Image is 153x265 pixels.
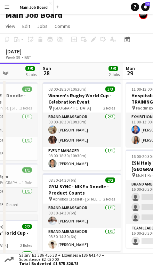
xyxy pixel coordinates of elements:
[37,23,48,29] span: Jobs
[43,65,51,71] span: Sun
[43,204,121,228] app-card-role: Brand Ambassador1/108:30-14:30 (6h)[PERSON_NAME]
[6,48,47,55] div: [DATE]
[43,147,121,171] app-card-role: Event Manager1/108:00-18:30 (10h30m)[PERSON_NAME]
[34,22,50,31] a: Jobs
[55,23,70,29] span: Comms
[3,22,18,31] a: View
[52,22,73,31] a: Comms
[22,224,32,229] span: 2/2
[6,10,63,20] h1: Main Job Board
[25,66,35,71] span: 5/5
[145,2,150,6] span: 13
[22,23,30,29] span: Edit
[105,86,115,92] span: 3/3
[103,196,115,202] span: 2 Roles
[108,66,118,71] span: 5/5
[14,0,54,14] button: Main Job Board
[24,55,31,60] div: BST
[26,72,37,77] div: 3 Jobs
[22,86,32,92] span: 2/2
[43,82,121,171] app-job-card: 08:00-18:30 (10h30m)3/3Women's Rugby World Cup - Celebration Event [GEOGRAPHIC_DATA]2 RolesBrand ...
[6,23,15,29] span: View
[48,86,87,92] span: 08:00-18:30 (10h30m)
[43,228,121,251] app-card-role: Brand Ambassador1/108:30-14:30 (6h)[PERSON_NAME]
[4,55,22,60] span: Week 39
[53,196,103,202] span: Aphobos CrossFit - [STREET_ADDRESS][PERSON_NAME][PERSON_NAME]
[19,22,33,31] a: Edit
[42,69,51,77] span: 28
[109,72,120,77] div: 2 Jobs
[20,243,32,248] span: 2 Roles
[103,105,115,111] span: 2 Roles
[126,65,135,71] span: Mon
[43,183,121,196] h3: GYM SYNC - NIKE x Doodle - Product Counts
[141,3,150,11] a: 13
[53,105,91,111] span: [GEOGRAPHIC_DATA]
[139,11,147,19] app-user-avatar: experience staff
[125,69,135,77] span: 29
[105,177,115,183] span: 2/2
[43,173,121,251] app-job-card: 08:30-14:30 (6h)2/2GYM SYNC - NIKE x Doodle - Product Counts Aphobos CrossFit - [STREET_ADDRESS][...
[48,177,76,183] span: 08:30-14:30 (6h)
[22,180,32,185] span: 1 Role
[43,113,121,147] app-card-role: Brand Ambassador2/208:00-18:30 (10h30m)[PERSON_NAME][PERSON_NAME]
[43,92,121,105] h3: Women's Rugby World Cup - Celebration Event
[20,105,32,111] span: 2 Roles
[22,167,32,173] span: 1/1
